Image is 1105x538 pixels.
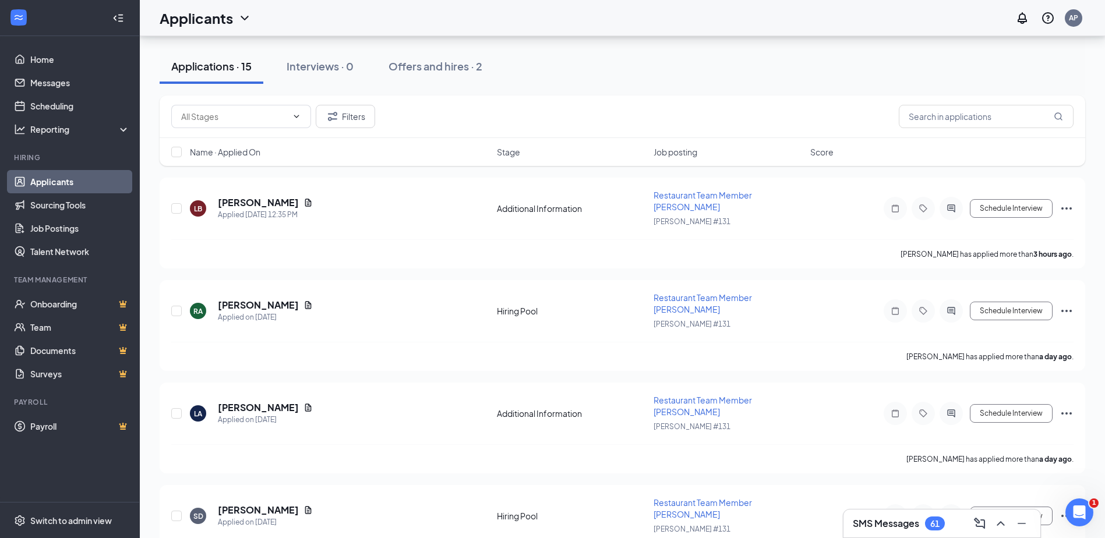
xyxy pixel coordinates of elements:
span: Job posting [654,146,697,158]
div: Interviews · 0 [287,59,354,73]
svg: MagnifyingGlass [1054,112,1063,121]
span: Restaurant Team Member [PERSON_NAME] [654,497,752,519]
a: Sourcing Tools [30,193,130,217]
svg: Tag [916,409,930,418]
svg: Note [888,204,902,213]
span: Restaurant Team Member [PERSON_NAME] [654,395,752,417]
span: 1 [1089,498,1099,508]
svg: WorkstreamLogo [13,12,24,23]
svg: QuestionInfo [1041,11,1055,25]
span: [PERSON_NAME] #131 [654,217,730,226]
svg: Note [888,306,902,316]
svg: Notifications [1015,11,1029,25]
div: Switch to admin view [30,515,112,526]
h3: SMS Messages [853,517,919,530]
a: Applicants [30,170,130,193]
svg: ActiveChat [944,204,958,213]
div: Applied [DATE] 12:35 PM [218,209,313,221]
svg: Analysis [14,123,26,135]
a: PayrollCrown [30,415,130,438]
span: Restaurant Team Member [PERSON_NAME] [654,292,752,314]
div: LA [194,409,202,419]
svg: Note [888,409,902,418]
div: Applied on [DATE] [218,414,313,426]
div: Hiring Pool [497,305,647,317]
span: [PERSON_NAME] #131 [654,320,730,328]
a: SurveysCrown [30,362,130,385]
span: Restaurant Team Member [PERSON_NAME] [654,190,752,212]
div: Payroll [14,397,128,407]
svg: ComposeMessage [973,516,987,530]
svg: ChevronDown [292,112,301,121]
svg: Document [303,300,313,310]
div: 61 [930,519,940,529]
button: Schedule Interview [970,199,1053,218]
h5: [PERSON_NAME] [218,196,299,209]
svg: Ellipses [1060,509,1074,523]
iframe: Intercom live chat [1065,498,1093,526]
div: Hiring Pool [497,510,647,522]
button: Schedule Interview [970,507,1053,525]
div: Hiring [14,153,128,162]
svg: Tag [916,204,930,213]
svg: Document [303,505,313,515]
button: Schedule Interview [970,404,1053,423]
a: Scheduling [30,94,130,118]
div: Reporting [30,123,130,135]
button: Schedule Interview [970,302,1053,320]
span: Score [810,146,834,158]
svg: ActiveChat [944,306,958,316]
a: DocumentsCrown [30,339,130,362]
div: SD [193,511,203,521]
svg: Ellipses [1060,406,1074,420]
div: Offers and hires · 2 [389,59,482,73]
div: RA [193,306,203,316]
a: Job Postings [30,217,130,240]
svg: Minimize [1015,516,1029,530]
b: a day ago [1039,455,1072,463]
svg: Collapse [112,12,124,24]
button: Filter Filters [316,105,375,128]
div: Team Management [14,275,128,285]
div: Applied on [DATE] [218,516,313,528]
button: ComposeMessage [970,514,989,533]
a: OnboardingCrown [30,292,130,316]
div: Applied on [DATE] [218,312,313,323]
h5: [PERSON_NAME] [218,299,299,312]
svg: Filter [326,109,340,123]
b: a day ago [1039,352,1072,361]
svg: ChevronDown [238,11,252,25]
button: ChevronUp [991,514,1010,533]
p: [PERSON_NAME] has applied more than . [906,352,1074,362]
svg: Ellipses [1060,201,1074,215]
a: Home [30,48,130,71]
a: Talent Network [30,240,130,263]
span: Name · Applied On [190,146,260,158]
div: LB [194,204,202,214]
svg: ActiveChat [944,409,958,418]
svg: Tag [916,306,930,316]
div: Applications · 15 [171,59,252,73]
svg: Settings [14,515,26,526]
div: Additional Information [497,408,647,419]
input: All Stages [181,110,287,123]
div: AP [1069,13,1078,23]
a: TeamCrown [30,316,130,339]
p: [PERSON_NAME] has applied more than . [901,249,1074,259]
input: Search in applications [899,105,1074,128]
svg: Document [303,403,313,412]
h5: [PERSON_NAME] [218,504,299,516]
svg: Ellipses [1060,304,1074,318]
span: [PERSON_NAME] #131 [654,525,730,533]
svg: Document [303,198,313,207]
span: Stage [497,146,520,158]
button: Minimize [1012,514,1031,533]
div: Additional Information [497,203,647,214]
b: 3 hours ago [1033,250,1072,259]
p: [PERSON_NAME] has applied more than . [906,454,1074,464]
span: [PERSON_NAME] #131 [654,422,730,431]
h1: Applicants [160,8,233,28]
h5: [PERSON_NAME] [218,401,299,414]
a: Messages [30,71,130,94]
svg: ChevronUp [994,516,1008,530]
